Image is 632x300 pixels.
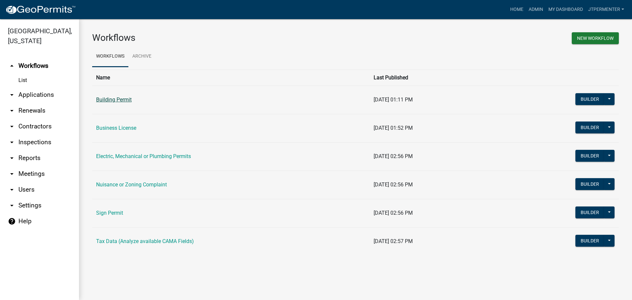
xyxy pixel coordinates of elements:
[572,32,619,44] button: New Workflow
[374,153,413,159] span: [DATE] 02:56 PM
[8,186,16,194] i: arrow_drop_down
[96,96,132,103] a: Building Permit
[8,217,16,225] i: help
[8,202,16,209] i: arrow_drop_down
[128,46,155,67] a: Archive
[92,69,370,86] th: Name
[96,153,191,159] a: Electric, Mechanical or Plumbing Permits
[96,181,167,188] a: Nuisance or Zoning Complaint
[96,238,194,244] a: Tax Data (Analyze available CAMA Fields)
[575,235,604,247] button: Builder
[374,238,413,244] span: [DATE] 02:57 PM
[526,3,546,16] a: Admin
[8,154,16,162] i: arrow_drop_down
[374,125,413,131] span: [DATE] 01:52 PM
[374,96,413,103] span: [DATE] 01:11 PM
[575,122,604,133] button: Builder
[8,107,16,115] i: arrow_drop_down
[374,181,413,188] span: [DATE] 02:56 PM
[8,170,16,178] i: arrow_drop_down
[546,3,586,16] a: My Dashboard
[8,123,16,130] i: arrow_drop_down
[575,150,604,162] button: Builder
[92,46,128,67] a: Workflows
[8,62,16,70] i: arrow_drop_up
[374,210,413,216] span: [DATE] 02:56 PM
[8,91,16,99] i: arrow_drop_down
[92,32,351,43] h3: Workflows
[575,93,604,105] button: Builder
[508,3,526,16] a: Home
[96,210,123,216] a: Sign Permit
[370,69,493,86] th: Last Published
[575,178,604,190] button: Builder
[96,125,136,131] a: Business License
[586,3,627,16] a: jtpermenter
[575,206,604,218] button: Builder
[8,138,16,146] i: arrow_drop_down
